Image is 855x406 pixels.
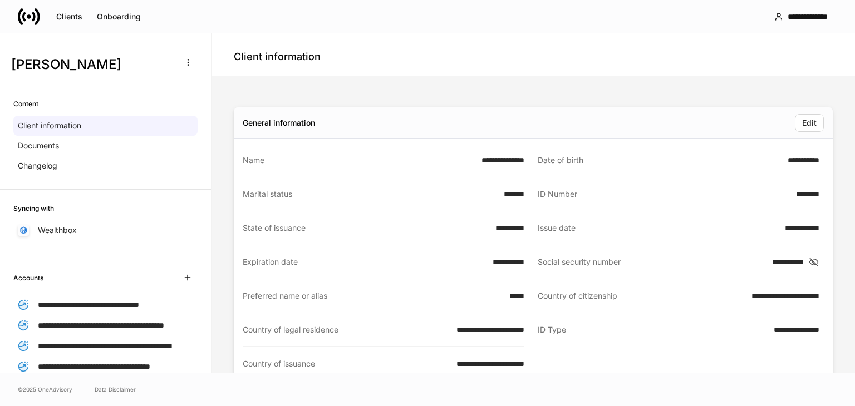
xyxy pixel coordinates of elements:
[234,50,321,63] h4: Client information
[538,256,765,268] div: Social security number
[18,385,72,394] span: © 2025 OneAdvisory
[18,120,81,131] p: Client information
[11,56,172,73] h3: [PERSON_NAME]
[243,290,503,301] div: Preferred name or alias
[56,13,82,21] div: Clients
[243,222,489,234] div: State of issuance
[38,225,77,236] p: Wealthbox
[18,160,57,171] p: Changelog
[538,222,778,234] div: Issue date
[13,116,198,136] a: Client information
[13,203,54,214] h6: Syncing with
[243,117,315,128] div: General information
[538,290,745,301] div: Country of citizenship
[13,273,43,283] h6: Accounts
[243,324,450,335] div: Country of legal residence
[97,13,141,21] div: Onboarding
[13,220,198,240] a: Wealthbox
[802,119,817,127] div: Edit
[13,98,38,109] h6: Content
[90,8,148,26] button: Onboarding
[243,256,486,268] div: Expiration date
[538,189,789,200] div: ID Number
[49,8,90,26] button: Clients
[243,155,475,166] div: Name
[538,324,767,336] div: ID Type
[538,155,781,166] div: Date of birth
[795,114,824,132] button: Edit
[243,189,497,200] div: Marital status
[243,358,450,369] div: Country of issuance
[13,136,198,156] a: Documents
[13,156,198,176] a: Changelog
[95,385,136,394] a: Data Disclaimer
[18,140,59,151] p: Documents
